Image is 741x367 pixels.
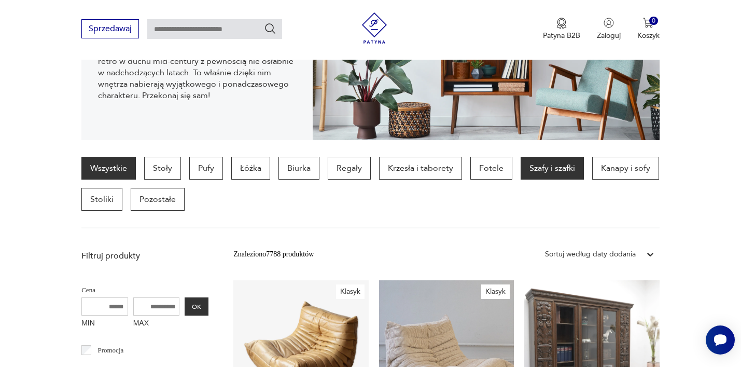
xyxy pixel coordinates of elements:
p: Cena [81,284,208,296]
a: Kanapy i sofy [592,157,659,180]
a: Pufy [189,157,223,180]
a: Biurka [278,157,319,180]
button: OK [185,297,208,316]
p: Patyna B2B [543,31,580,40]
button: Patyna B2B [543,18,580,40]
a: Ikona medaluPatyna B2B [543,18,580,40]
button: Sprzedawaj [81,19,139,38]
button: Zaloguj [597,18,621,40]
div: Sortuj według daty dodania [545,249,636,260]
a: Fotele [470,157,512,180]
p: Filtruj produkty [81,250,208,262]
a: Stoły [144,157,181,180]
label: MIN [81,316,128,332]
p: Koszyk [637,31,660,40]
a: Wszystkie [81,157,136,180]
div: Znaleziono 7788 produktów [233,249,314,260]
img: Ikona medalu [556,18,567,29]
a: Łóżka [231,157,270,180]
p: Promocja [97,345,123,356]
a: Szafy i szafki [521,157,584,180]
img: Patyna - sklep z meblami i dekoracjami vintage [359,12,390,44]
a: Stoliki [81,188,122,211]
a: Sprzedawaj [81,26,139,33]
a: Regały [328,157,371,180]
a: Krzesła i taborety [379,157,462,180]
img: Ikonka użytkownika [604,18,614,28]
img: Ikona koszyka [643,18,653,28]
button: 0Koszyk [637,18,660,40]
iframe: Smartsupp widget button [706,325,735,355]
p: [US_STATE] Times obwieścił, że moda na meble retro w duchu mid-century z pewnością nie osłabnie w... [98,44,296,101]
div: 0 [649,17,658,25]
p: Zaloguj [597,31,621,40]
label: MAX [133,316,180,332]
button: Szukaj [264,22,276,35]
a: Pozostałe [131,188,185,211]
